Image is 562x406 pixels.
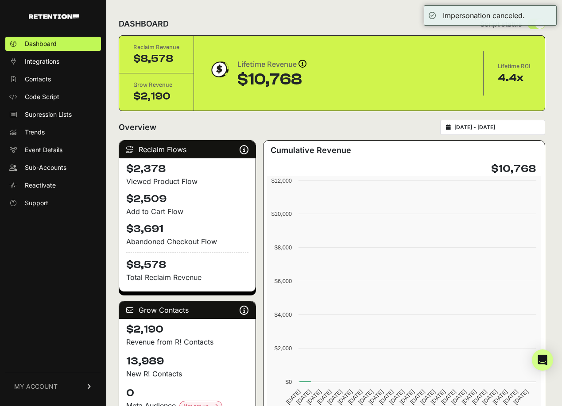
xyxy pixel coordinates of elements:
span: Trends [25,128,45,137]
text: $2,000 [275,345,292,352]
text: [DATE] [347,388,364,406]
text: [DATE] [430,388,447,406]
h4: 13,989 [126,354,248,368]
span: Event Details [25,146,62,154]
text: [DATE] [378,388,395,406]
img: Retention.com [29,14,79,19]
div: Abandoned Checkout Flow [126,236,248,247]
text: $8,000 [275,244,292,251]
div: Impersonation canceled. [443,10,525,21]
text: [DATE] [481,388,499,406]
h4: $3,691 [126,222,248,236]
span: Dashboard [25,39,57,48]
text: $12,000 [271,177,292,184]
text: $4,000 [275,311,292,318]
a: Event Details [5,143,101,157]
text: [DATE] [409,388,426,406]
span: MY ACCOUNT [14,382,58,391]
text: [DATE] [316,388,333,406]
text: [DATE] [306,388,323,406]
div: Add to Cart Flow [126,206,248,217]
text: [DATE] [285,388,302,406]
h4: $2,378 [126,162,248,176]
div: $2,190 [133,89,179,103]
span: Sub-Accounts [25,163,66,172]
text: $10,000 [271,211,292,217]
div: Lifetime Revenue [237,58,306,71]
span: Code Script [25,92,59,101]
h4: $10,768 [491,162,536,176]
span: Integrations [25,57,59,66]
h3: Cumulative Revenue [271,144,351,157]
text: [DATE] [502,388,519,406]
text: [DATE] [512,388,530,406]
a: Integrations [5,54,101,69]
div: Reclaim Revenue [133,43,179,52]
h2: Overview [119,121,156,134]
div: Grow Revenue [133,80,179,89]
a: Contacts [5,72,101,86]
a: Trends [5,125,101,139]
text: [DATE] [471,388,488,406]
span: Reactivate [25,181,56,190]
text: $0 [286,379,292,385]
text: [DATE] [419,388,437,406]
text: [DATE] [461,388,478,406]
h4: 0 [126,386,248,400]
a: Supression Lists [5,107,101,122]
div: $8,578 [133,52,179,66]
text: $6,000 [275,278,292,284]
text: [DATE] [399,388,416,406]
text: [DATE] [295,388,312,406]
div: Reclaim Flows [119,141,256,158]
a: Support [5,196,101,210]
text: [DATE] [337,388,354,406]
div: Viewed Product Flow [126,176,248,187]
text: [DATE] [368,388,385,406]
span: Support [25,199,48,207]
div: Grow Contacts [119,301,256,319]
text: [DATE] [450,388,468,406]
h2: DASHBOARD [119,18,169,30]
p: New R! Contacts [126,368,248,379]
span: Contacts [25,75,51,84]
div: Lifetime ROI [498,62,531,71]
img: dollar-coin-05c43ed7efb7bc0c12610022525b4bbbb207c7efeef5aecc26f025e68dcafac9.png [208,58,230,80]
a: MY ACCOUNT [5,373,101,400]
text: [DATE] [357,388,375,406]
text: [DATE] [326,388,343,406]
div: Open Intercom Messenger [532,349,553,371]
text: [DATE] [388,388,406,406]
a: Sub-Accounts [5,161,101,175]
h4: $8,578 [126,252,248,272]
a: Dashboard [5,37,101,51]
p: Total Reclaim Revenue [126,272,248,283]
a: Code Script [5,90,101,104]
h4: $2,190 [126,322,248,337]
a: Reactivate [5,178,101,192]
text: [DATE] [492,388,509,406]
h4: $2,509 [126,192,248,206]
text: [DATE] [440,388,457,406]
p: Revenue from R! Contacts [126,337,248,347]
div: 4.4x [498,71,531,85]
div: $10,768 [237,71,306,88]
span: Supression Lists [25,110,72,119]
